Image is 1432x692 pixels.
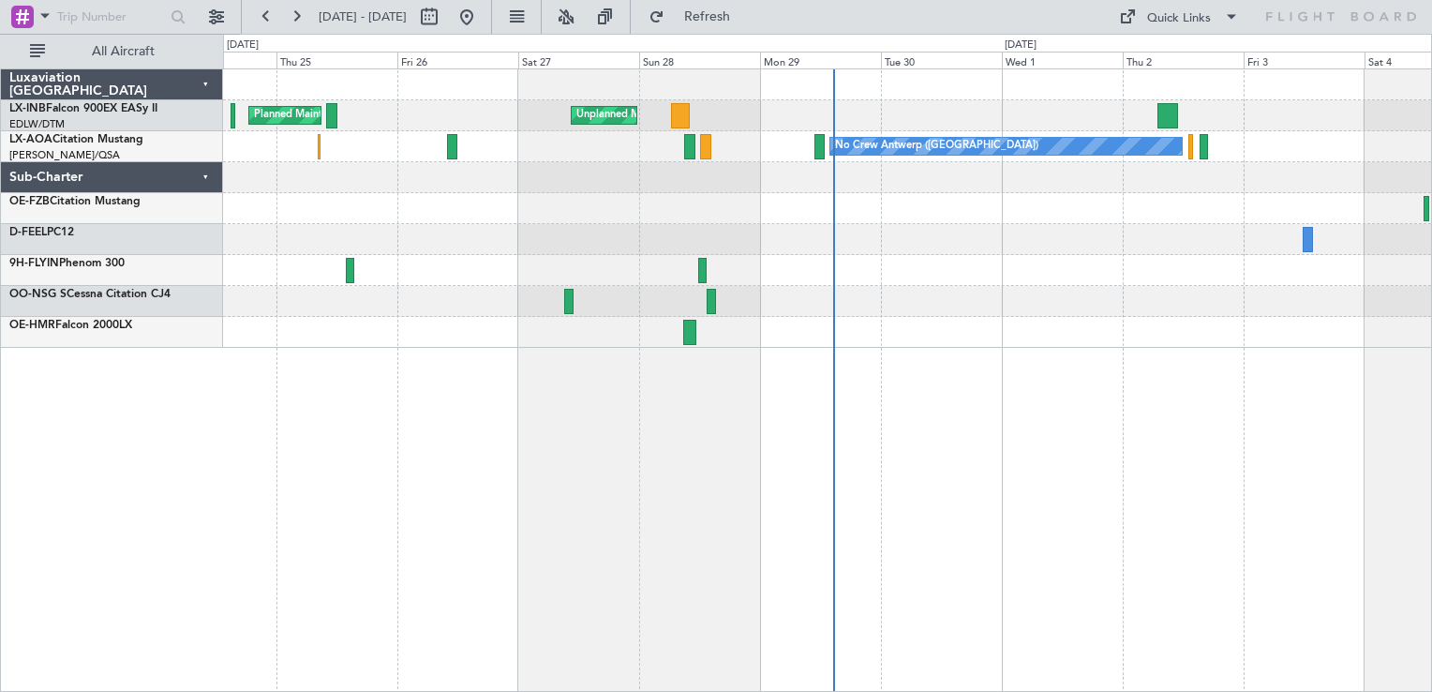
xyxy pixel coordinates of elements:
a: OO-NSG SCessna Citation CJ4 [9,289,171,300]
div: Thu 2 [1123,52,1244,68]
span: Refresh [668,10,747,23]
div: Tue 30 [881,52,1002,68]
div: Wed 1 [1002,52,1123,68]
div: [DATE] [1005,38,1037,53]
div: Fri 3 [1244,52,1365,68]
span: LX-INB [9,103,46,114]
button: Quick Links [1110,2,1248,32]
a: LX-INBFalcon 900EX EASy II [9,103,157,114]
div: Unplanned Maint Roma (Ciampino) [576,101,744,129]
div: Fri 26 [397,52,518,68]
input: Trip Number [57,3,165,31]
div: Planned Maint [GEOGRAPHIC_DATA] ([GEOGRAPHIC_DATA]) [254,101,549,129]
span: LX-AOA [9,134,52,145]
button: All Aircraft [21,37,203,67]
span: All Aircraft [49,45,198,58]
span: OO-NSG S [9,289,67,300]
span: OE-FZB [9,196,50,207]
a: OE-FZBCitation Mustang [9,196,141,207]
span: D-FEEL [9,227,47,238]
div: [DATE] [227,38,259,53]
span: 9H-FLYIN [9,258,59,269]
div: Thu 25 [276,52,397,68]
button: Refresh [640,2,753,32]
a: LX-AOACitation Mustang [9,134,143,145]
div: Sat 27 [518,52,639,68]
a: [PERSON_NAME]/QSA [9,148,120,162]
span: OE-HMR [9,320,55,331]
div: Quick Links [1147,9,1211,28]
div: Sun 28 [639,52,760,68]
div: No Crew Antwerp ([GEOGRAPHIC_DATA]) [835,132,1038,160]
div: Mon 29 [760,52,881,68]
a: EDLW/DTM [9,117,65,131]
a: OE-HMRFalcon 2000LX [9,320,132,331]
a: D-FEELPC12 [9,227,74,238]
span: [DATE] - [DATE] [319,8,407,25]
a: 9H-FLYINPhenom 300 [9,258,125,269]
